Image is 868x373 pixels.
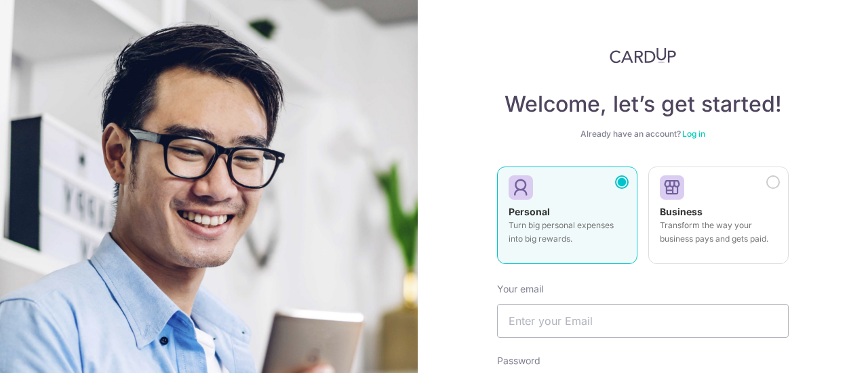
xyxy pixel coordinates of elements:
[497,91,789,118] h4: Welcome, let’s get started!
[660,206,703,217] strong: Business
[648,167,789,272] a: Business Transform the way your business pays and gets paid.
[497,282,543,296] label: Your email
[509,219,626,246] p: Turn big personal expenses into big rewards.
[682,129,705,139] a: Log in
[610,47,676,64] img: CardUp Logo
[497,354,540,368] label: Password
[497,129,789,139] div: Already have an account?
[509,206,550,217] strong: Personal
[660,219,777,246] p: Transform the way your business pays and gets paid.
[497,167,637,272] a: Personal Turn big personal expenses into big rewards.
[497,304,789,338] input: Enter your Email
